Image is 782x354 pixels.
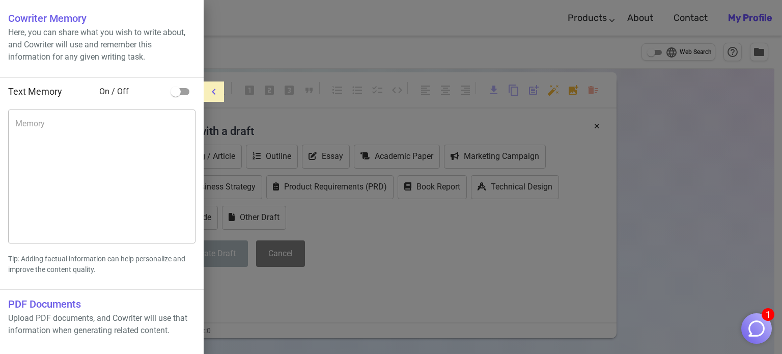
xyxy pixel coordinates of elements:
span: Text Memory [8,86,62,97]
p: Tip: Adding factual information can help personalize and improve the content quality. [8,254,195,275]
img: Close chat [747,319,766,338]
span: On / Off [99,86,166,98]
span: 1 [762,308,774,321]
button: menu [204,81,224,102]
p: Upload PDF documents, and Cowriter will use that information when generating related content. [8,312,195,337]
h6: PDF Documents [8,296,195,312]
h6: Cowriter Memory [8,10,195,26]
p: Here, you can share what you wish to write about, and Cowriter will use and remember this informa... [8,26,195,63]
